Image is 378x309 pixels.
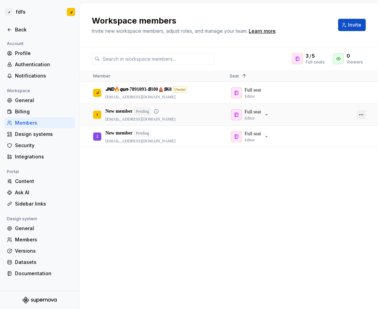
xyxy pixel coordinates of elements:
[105,138,175,144] p: [EMAIL_ADDRESS][DOMAIN_NAME]
[4,187,75,198] a: Ask AI
[105,86,172,93] p: 𝙅𝙉𝘿🔥𝙦𝙪𝙣-7891093-𝙎100🛕𝙎68
[15,270,72,277] div: Documentation
[97,108,98,121] div: 1
[134,108,151,115] div: Pending
[15,97,72,104] div: General
[4,24,75,35] a: Back
[312,53,315,59] span: 5
[306,53,309,59] span: 3
[4,234,75,245] a: Members
[92,15,277,26] h2: Workspace members
[4,48,75,59] a: Profile
[15,189,72,196] div: Ask AI
[249,28,276,34] a: Learn more
[4,151,75,162] a: Integrations
[173,86,187,93] div: Owner
[15,131,72,138] div: Design systems
[248,29,277,34] span: .
[15,200,72,207] div: Sidebar links
[23,297,57,304] svg: Supernova Logo
[245,130,261,137] p: Full seat
[306,53,325,59] div: /
[15,108,72,115] div: Billing
[15,120,72,126] div: Members
[245,109,261,115] p: Full seat
[92,28,248,34] span: Invite new workspace members, adjust roles, and manage your team.
[15,26,72,33] div: Back
[4,176,75,187] a: Content
[15,236,72,243] div: Members
[4,117,75,128] a: Members
[97,130,98,143] div: 2
[4,106,75,117] a: Billing
[347,53,350,59] span: 0
[348,22,361,28] span: Invite
[4,257,75,268] a: Datasets
[70,9,72,15] div: 𝙅
[230,108,272,122] button: Full seatEditor
[4,198,75,209] a: Sidebar links
[245,115,255,121] p: Editor
[105,116,175,122] p: [EMAIL_ADDRESS][DOMAIN_NAME]
[4,40,26,48] div: Account
[4,129,75,140] a: Design systems
[15,72,72,79] div: Notifications
[134,129,151,137] div: Pending
[15,50,72,57] div: Profile
[93,73,111,79] span: Member
[105,94,197,100] p: [EMAIL_ADDRESS][DOMAIN_NAME]
[338,19,366,31] button: Invite
[230,130,272,143] button: Full seatEditor
[15,153,72,160] div: Integrations
[15,61,72,68] div: Authentication
[100,53,215,65] input: Search in workspace members...
[15,142,72,149] div: Security
[15,225,72,232] div: General
[15,248,72,254] div: Versions
[230,73,239,79] span: Seat
[105,108,133,115] p: New member
[245,137,255,143] p: Editor
[105,130,133,137] p: New member
[4,140,75,151] a: Security
[4,223,75,234] a: General
[5,8,13,16] div: 𝙅
[15,259,72,266] div: Datasets
[97,86,98,99] div: 𝙅
[4,95,75,106] a: General
[16,9,26,15] div: fdfs
[4,268,75,279] a: Documentation
[4,215,40,223] div: Design system
[306,59,325,65] div: Full seats
[4,87,33,95] div: Workspace
[1,4,78,19] button: 𝙅fdfs𝙅
[4,168,21,176] div: Portal
[15,178,72,185] div: Content
[4,245,75,256] a: Versions
[347,59,363,65] div: Viewers
[4,59,75,70] a: Authentication
[4,70,75,81] a: Notifications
